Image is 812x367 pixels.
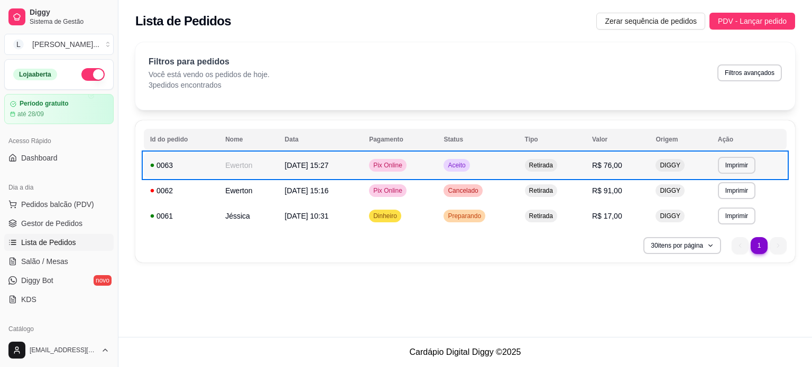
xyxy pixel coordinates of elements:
th: Valor [586,129,650,150]
button: 30itens por página [643,237,721,254]
a: Gestor de Pedidos [4,215,114,232]
span: Cancelado [446,186,480,195]
span: Sistema de Gestão [30,17,109,26]
button: PDV - Lançar pedido [709,13,795,30]
div: Loja aberta [13,69,57,80]
a: Salão / Mesas [4,253,114,270]
span: Aceito [446,161,467,170]
a: KDS [4,291,114,308]
span: L [13,39,24,50]
li: pagination item 1 active [751,237,768,254]
td: Ewerton [219,153,278,178]
span: Retirada [527,186,555,195]
th: Pagamento [363,129,437,150]
span: Retirada [527,212,555,220]
article: até 28/09 [17,110,44,118]
button: Imprimir [718,208,755,224]
span: Gestor de Pedidos [21,218,82,229]
button: Zerar sequência de pedidos [596,13,705,30]
button: Pedidos balcão (PDV) [4,196,114,213]
nav: pagination navigation [726,232,792,259]
p: Filtros para pedidos [149,55,270,68]
span: Pix Online [371,186,404,195]
button: Imprimir [718,182,755,199]
a: Dashboard [4,149,114,166]
button: Select a team [4,34,114,55]
button: [EMAIL_ADDRESS][DOMAIN_NAME] [4,337,114,363]
span: DIGGY [658,186,682,195]
th: Id do pedido [144,129,219,150]
span: Lista de Pedidos [21,237,76,248]
span: KDS [21,294,36,305]
div: 0063 [150,160,213,171]
span: Diggy [30,8,109,17]
a: Período gratuitoaté 28/09 [4,94,114,124]
span: Diggy Bot [21,275,53,286]
div: Catálogo [4,321,114,337]
td: Jéssica [219,203,278,229]
a: Lista de Pedidos [4,234,114,251]
span: R$ 91,00 [592,186,622,195]
a: DiggySistema de Gestão [4,4,114,30]
div: [PERSON_NAME] ... [32,39,99,50]
th: Data [279,129,363,150]
span: PDV - Lançar pedido [718,15,787,27]
span: Dinheiro [371,212,399,220]
div: 0061 [150,211,213,221]
span: Salão / Mesas [21,256,68,267]
span: DIGGY [658,161,682,170]
span: Dashboard [21,153,58,163]
span: [EMAIL_ADDRESS][DOMAIN_NAME] [30,346,97,354]
span: Pix Online [371,161,404,170]
span: Zerar sequência de pedidos [605,15,697,27]
div: Dia a dia [4,179,114,196]
span: Pedidos balcão (PDV) [21,199,94,210]
th: Nome [219,129,278,150]
h2: Lista de Pedidos [135,13,231,30]
span: Retirada [527,161,555,170]
span: [DATE] 15:16 [285,186,329,195]
p: 3 pedidos encontrados [149,80,270,90]
div: 0062 [150,185,213,196]
span: [DATE] 15:27 [285,161,329,170]
span: DIGGY [658,212,682,220]
button: Imprimir [718,157,755,174]
div: Acesso Rápido [4,133,114,149]
th: Status [437,129,518,150]
th: Tipo [519,129,586,150]
button: Filtros avançados [717,64,782,81]
th: Origem [649,129,711,150]
th: Ação [712,129,787,150]
td: Ewerton [219,178,278,203]
span: Preparando [446,212,483,220]
span: R$ 17,00 [592,212,622,220]
a: Diggy Botnovo [4,272,114,289]
span: [DATE] 10:31 [285,212,329,220]
p: Você está vendo os pedidos de hoje. [149,69,270,80]
span: R$ 76,00 [592,161,622,170]
footer: Cardápio Digital Diggy © 2025 [118,337,812,367]
article: Período gratuito [20,100,69,108]
button: Alterar Status [81,68,105,81]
